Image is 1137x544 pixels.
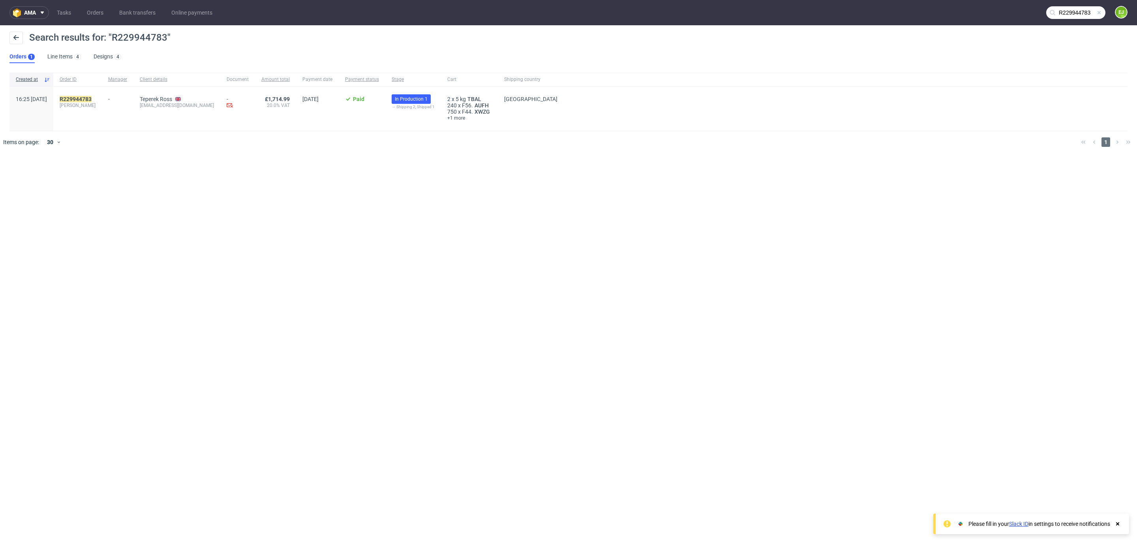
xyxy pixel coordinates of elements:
a: AUFH [473,102,490,109]
img: Slack [957,520,964,528]
span: 20.0% VAT [261,102,290,109]
span: Search results for: "R229944783" [29,32,171,43]
mark: R229944783 [60,96,92,102]
a: XWZG [473,109,492,115]
span: Client details [140,76,214,83]
span: [PERSON_NAME] [60,102,96,109]
a: Online payments [167,6,217,19]
div: x [447,102,492,109]
button: ama [9,6,49,19]
a: Orders1 [9,51,35,63]
div: 30 [42,137,56,148]
span: Created at [16,76,41,83]
span: In Production 1 [395,96,428,103]
span: 5 kg [456,96,466,102]
span: ama [24,10,36,15]
span: Manager [108,76,127,83]
span: Amount total [261,76,290,83]
a: +1 more [447,115,492,121]
img: logo [13,8,24,17]
a: Designs4 [94,51,121,63]
div: - [227,96,249,110]
div: x [447,109,492,115]
a: Slack ID [1009,521,1028,527]
span: 750 [447,109,457,115]
a: Bank transfers [114,6,160,19]
span: Document [227,76,249,83]
div: → Shipping 2, Shipped 1 [392,104,435,110]
span: Stage [392,76,435,83]
span: 1 [1101,137,1110,147]
a: Orders [82,6,108,19]
div: 4 [76,54,79,60]
span: Order ID [60,76,96,83]
div: 4 [116,54,119,60]
div: Please fill in your in settings to receive notifications [968,520,1110,528]
span: 16:25 [DATE] [16,96,47,102]
span: Shipping country [504,76,557,83]
span: F44. [462,109,473,115]
span: 2 [447,96,450,102]
a: Tasks [52,6,76,19]
div: x [447,96,492,102]
span: F56. [462,102,473,109]
span: Cart [447,76,492,83]
span: [GEOGRAPHIC_DATA] [504,96,557,102]
a: TBAL [466,96,483,102]
span: Paid [353,96,364,102]
span: £1,714.99 [265,96,290,102]
span: Payment status [345,76,379,83]
figcaption: EJ [1116,7,1127,18]
span: 240 [447,102,457,109]
span: [DATE] [302,96,319,102]
div: [EMAIL_ADDRESS][DOMAIN_NAME] [140,102,214,109]
span: Items on page: [3,138,39,146]
div: - [108,93,127,102]
div: 1 [30,54,33,60]
span: Payment date [302,76,332,83]
a: R229944783 [60,96,93,102]
a: Teperek Ross [140,96,172,102]
a: Line Items4 [47,51,81,63]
